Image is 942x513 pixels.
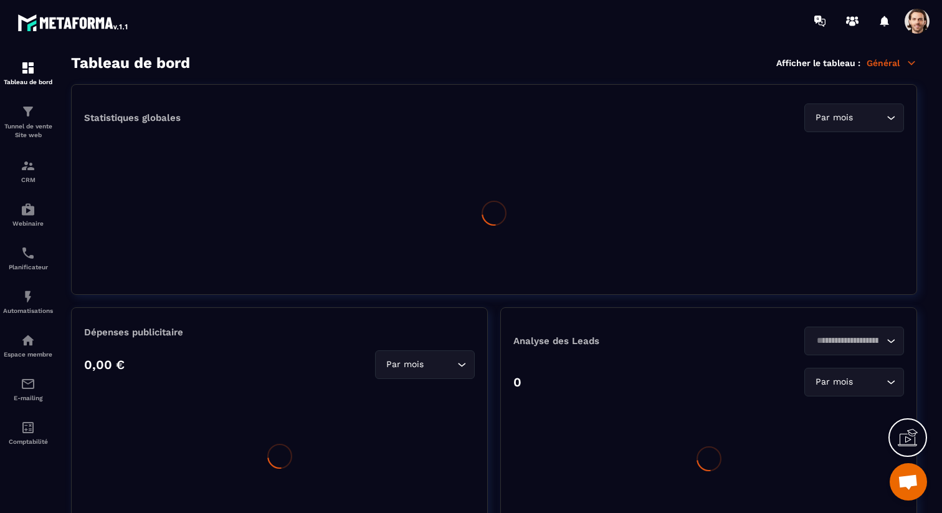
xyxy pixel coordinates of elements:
[21,420,36,435] img: accountant
[3,220,53,227] p: Webinaire
[21,158,36,173] img: formation
[21,289,36,304] img: automations
[3,264,53,271] p: Planificateur
[3,367,53,411] a: emailemailE-mailing
[21,246,36,261] img: scheduler
[375,350,475,379] div: Search for option
[71,54,190,72] h3: Tableau de bord
[21,333,36,348] img: automations
[3,324,53,367] a: automationsautomationsEspace membre
[3,438,53,445] p: Comptabilité
[513,335,709,347] p: Analyse des Leads
[804,327,904,355] div: Search for option
[3,95,53,149] a: formationformationTunnel de vente Site web
[3,236,53,280] a: schedulerschedulerPlanificateur
[3,51,53,95] a: formationformationTableau de bord
[3,280,53,324] a: automationsautomationsAutomatisations
[3,307,53,314] p: Automatisations
[890,463,927,501] div: Ouvrir le chat
[17,11,130,34] img: logo
[21,60,36,75] img: formation
[776,58,860,68] p: Afficher le tableau :
[3,176,53,183] p: CRM
[855,111,883,125] input: Search for option
[426,358,454,372] input: Search for option
[513,375,521,390] p: 0
[3,149,53,193] a: formationformationCRM
[21,104,36,119] img: formation
[3,193,53,236] a: automationsautomationsWebinaire
[3,395,53,401] p: E-mailing
[812,334,883,348] input: Search for option
[855,375,883,389] input: Search for option
[3,122,53,140] p: Tunnel de vente Site web
[84,357,125,372] p: 0,00 €
[84,327,475,338] p: Dépenses publicitaire
[804,103,904,132] div: Search for option
[812,111,855,125] span: Par mois
[21,376,36,391] img: email
[383,358,426,372] span: Par mois
[3,79,53,85] p: Tableau de bord
[3,351,53,358] p: Espace membre
[84,112,181,123] p: Statistiques globales
[812,375,855,389] span: Par mois
[804,368,904,396] div: Search for option
[3,411,53,454] a: accountantaccountantComptabilité
[21,202,36,217] img: automations
[867,57,917,69] p: Général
